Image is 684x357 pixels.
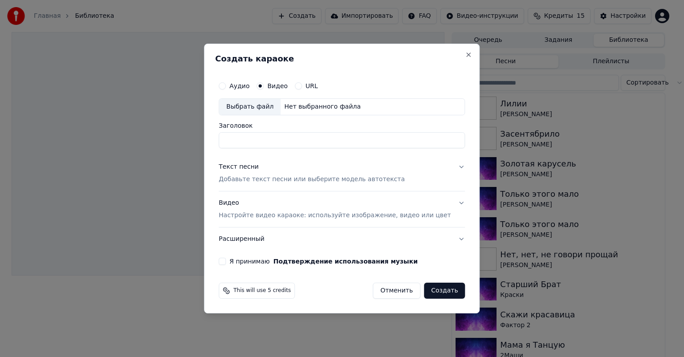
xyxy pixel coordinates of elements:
[373,283,420,299] button: Отменить
[219,99,281,115] div: Выбрать файл
[219,227,465,251] button: Расширенный
[273,258,418,264] button: Я принимаю
[219,122,465,129] label: Заголовок
[219,162,259,171] div: Текст песни
[219,191,465,227] button: ВидеоНастройте видео караоке: используйте изображение, видео или цвет
[267,83,288,89] label: Видео
[233,287,291,294] span: This will use 5 credits
[229,258,418,264] label: Я принимаю
[219,175,405,184] p: Добавьте текст песни или выберите модель автотекста
[424,283,465,299] button: Создать
[219,155,465,191] button: Текст песниДобавьте текст песни или выберите модель автотекста
[229,83,249,89] label: Аудио
[305,83,318,89] label: URL
[215,55,468,63] h2: Создать караоке
[219,199,451,220] div: Видео
[219,211,451,220] p: Настройте видео караоке: используйте изображение, видео или цвет
[281,102,364,111] div: Нет выбранного файла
